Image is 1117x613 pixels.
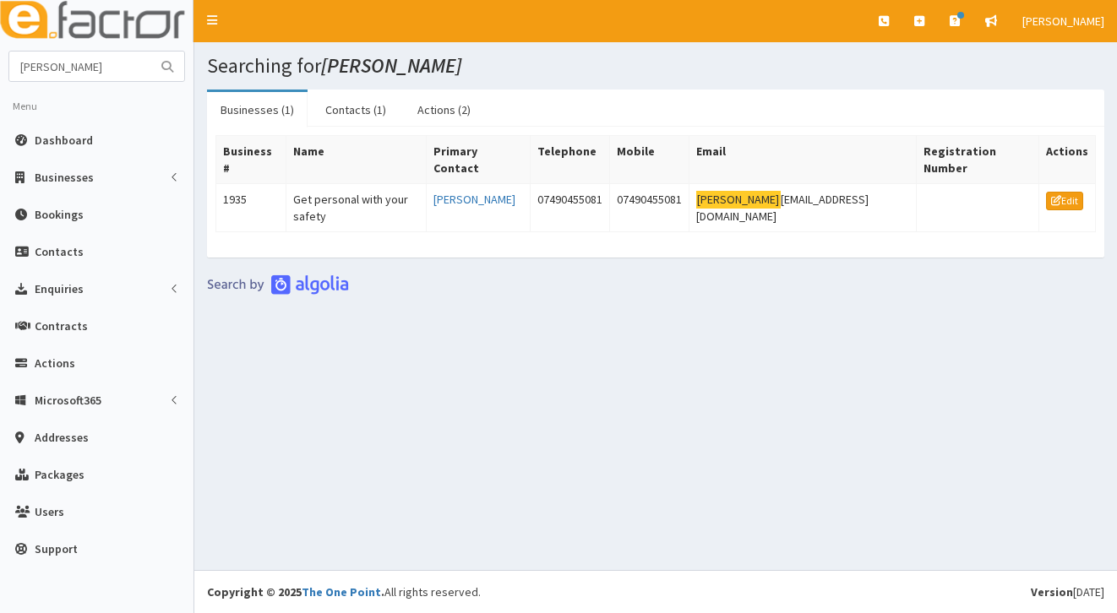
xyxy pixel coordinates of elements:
[696,191,781,209] mark: [PERSON_NAME]
[286,136,426,184] th: Name
[426,136,530,184] th: Primary Contact
[35,133,93,148] span: Dashboard
[35,170,94,185] span: Businesses
[35,244,84,259] span: Contacts
[207,584,384,599] strong: Copyright © 2025 .
[216,136,286,184] th: Business #
[1031,584,1073,599] b: Version
[9,52,151,81] input: Search...
[689,184,916,232] td: [EMAIL_ADDRESS][DOMAIN_NAME]
[312,92,400,127] a: Contacts (1)
[1022,14,1104,29] span: [PERSON_NAME]
[1038,136,1095,184] th: Actions
[609,136,689,184] th: Mobile
[207,92,308,127] a: Businesses (1)
[1046,192,1083,210] a: Edit
[689,136,916,184] th: Email
[286,184,426,232] td: Get personal with your safety
[609,184,689,232] td: 07490455081
[917,136,1039,184] th: Registration Number
[321,52,461,79] i: [PERSON_NAME]
[433,192,515,207] a: [PERSON_NAME]
[207,55,1104,77] h1: Searching for
[35,467,84,482] span: Packages
[35,504,64,519] span: Users
[302,584,381,599] a: The One Point
[35,393,101,408] span: Microsoft365
[35,318,88,334] span: Contracts
[35,430,89,445] span: Addresses
[530,184,609,232] td: 07490455081
[216,184,286,232] td: 1935
[530,136,609,184] th: Telephone
[1031,583,1104,600] div: [DATE]
[35,355,75,371] span: Actions
[194,570,1117,613] footer: All rights reserved.
[35,281,84,296] span: Enquiries
[404,92,484,127] a: Actions (2)
[207,274,349,295] img: search-by-algolia-light-background.png
[35,541,78,556] span: Support
[35,207,84,222] span: Bookings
